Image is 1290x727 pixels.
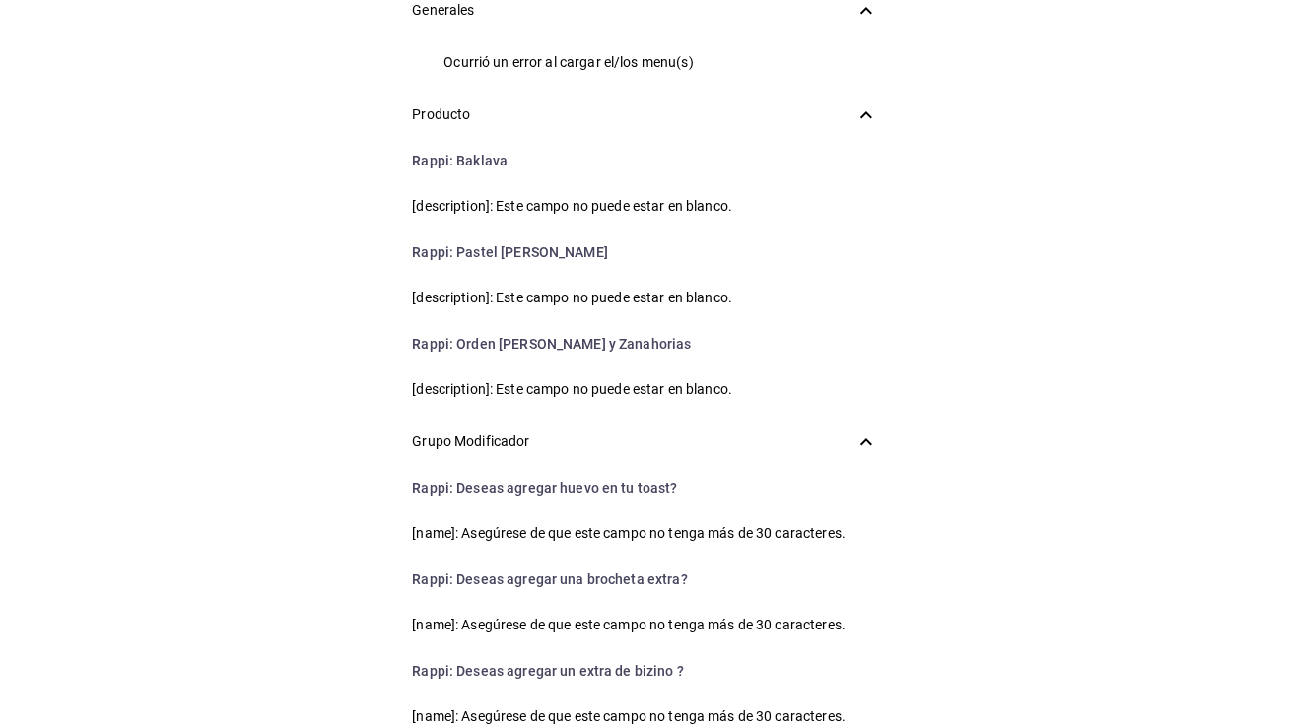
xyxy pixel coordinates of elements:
span: [description]: Este campo no puede estar en blanco. [412,288,877,308]
span: Rappi : [412,663,453,679]
span: Rappi : [412,153,453,168]
span: Grupo Modificador [412,431,853,452]
li: Deseas agregar una brocheta extra? [396,556,893,603]
li: Deseas agregar huevo en tu toast? [396,464,893,511]
li: Baklava [396,137,893,184]
span: Rappi : [412,480,453,496]
span: [name]: Asegúrese de que este campo no tenga más de 30 caracteres. [412,615,877,635]
span: [description]: Este campo no puede estar en blanco. [412,379,877,400]
span: [name]: Asegúrese de que este campo no tenga más de 30 caracteres. [412,706,877,727]
span: Producto [412,104,853,125]
span: Rappi : [412,244,453,260]
span: Rappi : [412,336,453,352]
span: Rappi : [412,571,453,587]
li: Deseas agregar un extra de bizino ? [396,647,893,694]
div: Producto [396,93,893,137]
span: [description]: Este campo no puede estar en blanco. [412,196,877,217]
li: Pastel [PERSON_NAME] [396,229,893,276]
span: Ocurrió un error al cargar el/los menu(s) [443,52,877,73]
div: Grupo Modificador [396,420,893,464]
li: Orden [PERSON_NAME] y Zanahorias [396,320,893,367]
span: [name]: Asegúrese de que este campo no tenga más de 30 caracteres. [412,523,877,544]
